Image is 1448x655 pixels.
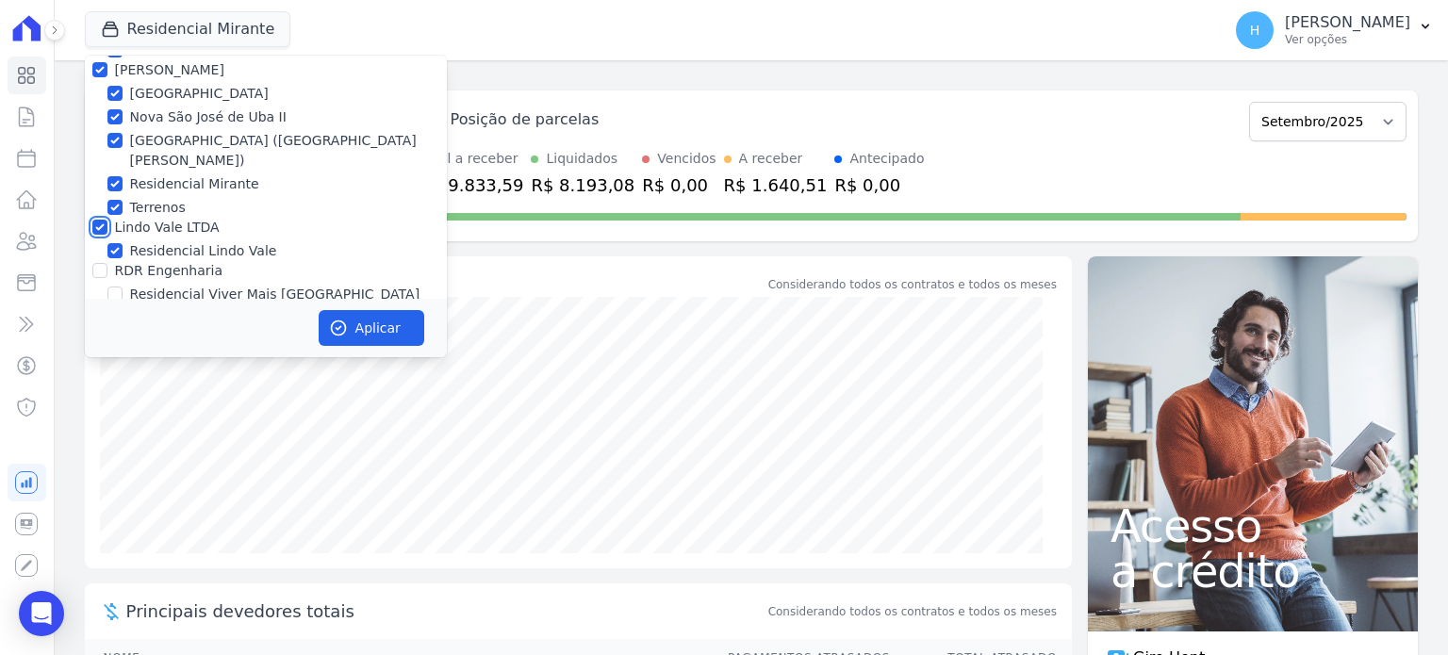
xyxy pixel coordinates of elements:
button: H [PERSON_NAME] Ver opções [1221,4,1448,57]
label: [PERSON_NAME] [115,62,224,77]
label: Residencial Lindo Vale [130,241,277,261]
label: [GEOGRAPHIC_DATA] ([GEOGRAPHIC_DATA][PERSON_NAME]) [130,131,447,171]
div: Open Intercom Messenger [19,591,64,636]
label: Terrenos [130,198,186,218]
div: R$ 0,00 [642,172,716,198]
p: Ver opções [1285,32,1410,47]
span: Principais devedores totais [126,598,765,624]
div: R$ 8.193,08 [531,172,634,198]
span: Considerando todos os contratos e todos os meses [768,603,1057,620]
label: Lindo Vale LTDA [115,220,220,235]
div: A receber [739,149,803,169]
div: Antecipado [849,149,924,169]
button: Residencial Mirante [85,11,291,47]
label: Residencial Viver Mais [GEOGRAPHIC_DATA] [130,285,420,304]
div: Considerando todos os contratos e todos os meses [768,276,1057,293]
p: [PERSON_NAME] [1285,13,1410,32]
div: Vencidos [657,149,716,169]
div: R$ 0,00 [834,172,924,198]
button: Aplicar [319,310,424,346]
label: RDR Engenharia [115,263,222,278]
div: Liquidados [546,149,617,169]
div: R$ 9.833,59 [420,172,524,198]
span: H [1250,24,1260,37]
label: Residencial Mirante [130,174,259,194]
label: [GEOGRAPHIC_DATA] [130,84,269,104]
span: a crédito [1111,549,1395,594]
label: Nova São José de Uba II [130,107,287,127]
span: Acesso [1111,503,1395,549]
div: R$ 1.640,51 [724,172,828,198]
div: Posição de parcelas [451,108,600,131]
div: Total a receber [420,149,524,169]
